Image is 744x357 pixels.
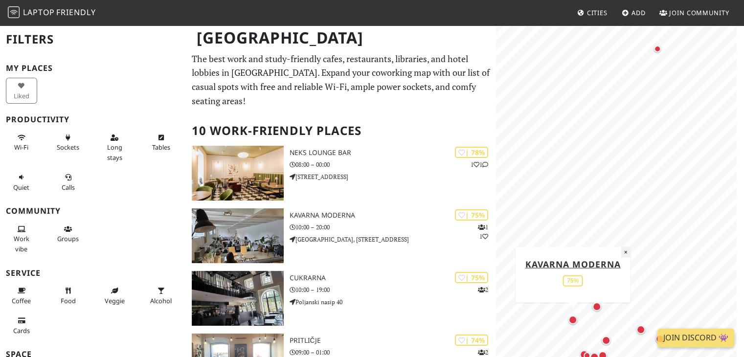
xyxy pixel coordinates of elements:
[6,64,180,73] h3: My Places
[455,147,488,158] div: | 78%
[186,271,496,326] a: Cukrarna | 75% 2 Cukrarna 10:00 – 19:00 Poljanski nasip 40
[6,169,37,195] button: Quiet
[52,221,84,247] button: Groups
[573,4,611,22] a: Cities
[290,336,496,345] h3: Pritličje
[56,7,95,18] span: Friendly
[471,160,488,169] p: 1 1
[590,300,603,313] div: Map marker
[150,296,172,305] span: Alcohol
[14,143,28,152] span: Stable Wi-Fi
[189,24,494,51] h1: [GEOGRAPHIC_DATA]
[618,4,650,22] a: Add
[669,8,729,17] span: Join Community
[145,283,177,309] button: Alcohol
[107,143,122,161] span: Long stays
[478,285,488,294] p: 2
[290,348,496,357] p: 09:00 – 01:00
[478,223,488,241] p: 1 1
[290,235,496,244] p: [GEOGRAPHIC_DATA], [STREET_ADDRESS]
[14,234,29,253] span: People working
[655,4,733,22] a: Join Community
[652,43,663,55] div: Map marker
[566,313,579,326] div: Map marker
[657,329,734,347] a: Join Discord 👾
[6,115,180,124] h3: Productivity
[455,272,488,283] div: | 75%
[455,209,488,221] div: | 75%
[105,296,125,305] span: Veggie
[290,223,496,232] p: 10:00 – 20:00
[145,130,177,156] button: Tables
[525,258,621,269] a: Kavarna Moderna
[186,146,496,201] a: Neks Lounge Bar | 78% 11 Neks Lounge Bar 08:00 – 00:00 [STREET_ADDRESS]
[6,130,37,156] button: Wi-Fi
[290,211,496,220] h3: Kavarna Moderna
[192,52,490,108] p: The best work and study-friendly cafes, restaurants, libraries, and hotel lobbies in [GEOGRAPHIC_...
[57,234,79,243] span: Group tables
[61,296,76,305] span: Food
[23,7,55,18] span: Laptop
[290,285,496,294] p: 10:00 – 19:00
[192,271,283,326] img: Cukrarna
[563,275,583,286] div: 75%
[290,274,496,282] h3: Cukrarna
[455,335,488,346] div: | 74%
[192,116,490,146] h2: 10 Work-Friendly Places
[8,4,96,22] a: LaptopFriendly LaptopFriendly
[6,312,37,338] button: Cards
[290,172,496,181] p: [STREET_ADDRESS]
[13,326,30,335] span: Credit cards
[6,24,180,54] h2: Filters
[12,296,31,305] span: Coffee
[186,208,496,263] a: Kavarna Moderna | 75% 11 Kavarna Moderna 10:00 – 20:00 [GEOGRAPHIC_DATA], [STREET_ADDRESS]
[587,8,608,17] span: Cities
[99,130,130,165] button: Long stays
[52,283,84,309] button: Food
[62,183,75,192] span: Video/audio calls
[654,333,666,345] div: Map marker
[52,169,84,195] button: Calls
[631,8,646,17] span: Add
[6,268,180,278] h3: Service
[192,208,283,263] img: Kavarna Moderna
[290,160,496,169] p: 08:00 – 00:00
[6,206,180,216] h3: Community
[478,348,488,357] p: 2
[621,246,630,257] button: Close popup
[600,334,612,347] div: Map marker
[6,283,37,309] button: Coffee
[290,149,496,157] h3: Neks Lounge Bar
[192,146,283,201] img: Neks Lounge Bar
[13,183,29,192] span: Quiet
[57,143,79,152] span: Power sockets
[290,297,496,307] p: Poljanski nasip 40
[6,221,37,257] button: Work vibe
[8,6,20,18] img: LaptopFriendly
[634,323,647,336] div: Map marker
[99,283,130,309] button: Veggie
[52,130,84,156] button: Sockets
[152,143,170,152] span: Work-friendly tables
